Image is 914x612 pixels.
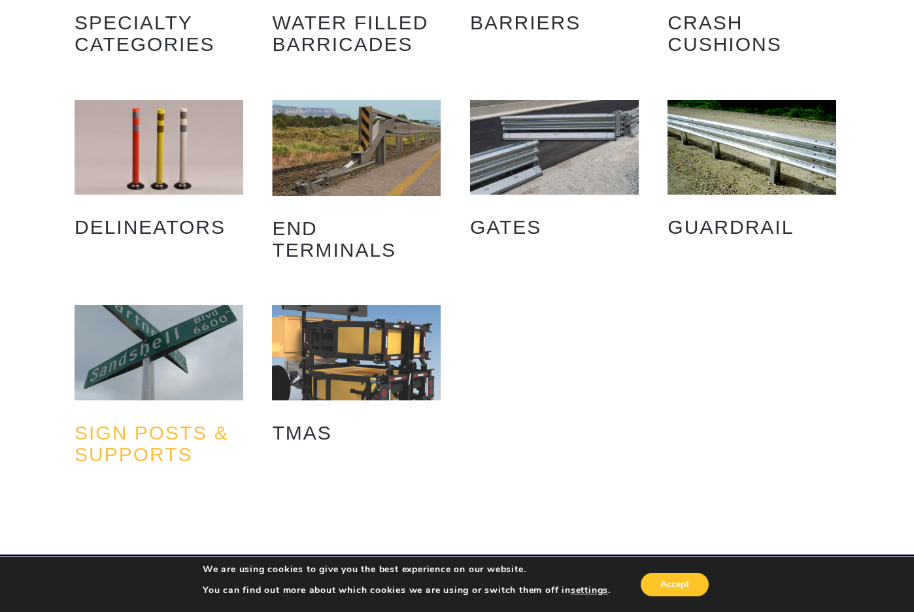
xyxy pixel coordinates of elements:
img: Gates [470,100,639,195]
h2: TMAs [272,412,441,453]
p: You can find out more about which cookies we are using or switch them off in . [203,585,611,596]
a: Visit product category End Terminals [272,100,441,270]
button: settings [571,585,608,596]
p: We are using cookies to give you the best experience on our website. [203,564,611,575]
img: TMAs [272,305,441,400]
a: Visit product category Delineators [75,100,243,248]
h2: Sign Posts & Supports [75,412,243,475]
img: End Terminals [272,100,441,195]
h2: End Terminals [272,208,441,270]
img: Delineators [75,100,243,195]
a: Visit product category TMAs [272,305,441,453]
button: Accept [641,573,709,596]
h2: Water Filled Barricades [272,2,441,65]
a: Visit product category Gates [470,100,639,248]
h2: Gates [470,206,639,248]
h2: Delineators [75,206,243,248]
h2: Specialty Categories [75,2,243,65]
img: Sign Posts & Supports [75,305,243,400]
img: Guardrail [668,100,836,195]
h2: Barriers [470,2,639,43]
a: Visit product category Sign Posts & Supports [75,305,243,474]
a: Visit product category Guardrail [668,100,836,248]
h2: Crash Cushions [668,2,836,65]
h2: Guardrail [668,206,836,248]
